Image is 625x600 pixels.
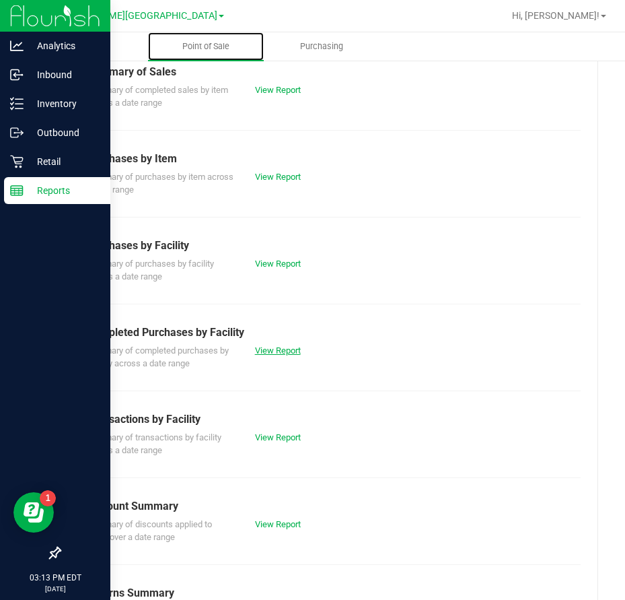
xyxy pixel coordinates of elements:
[40,490,56,506] iframe: Resource center unread badge
[87,259,214,282] span: Summary of purchases by facility across a date range
[87,519,212,543] span: Summary of discounts applied to sales over a date range
[164,40,248,53] span: Point of Sale
[24,96,104,112] p: Inventory
[255,85,301,95] a: View Report
[87,64,571,80] div: Summary of Sales
[24,67,104,83] p: Inbound
[13,492,54,533] iframe: Resource center
[10,155,24,168] inline-svg: Retail
[255,432,301,442] a: View Report
[148,32,264,61] a: Point of Sale
[264,32,379,61] a: Purchasing
[87,411,571,428] div: Transactions by Facility
[6,572,104,584] p: 03:13 PM EDT
[255,345,301,356] a: View Report
[10,184,24,197] inline-svg: Reports
[24,38,104,54] p: Analytics
[24,154,104,170] p: Retail
[255,519,301,529] a: View Report
[87,498,571,514] div: Discount Summary
[10,39,24,53] inline-svg: Analytics
[51,10,217,22] span: [PERSON_NAME][GEOGRAPHIC_DATA]
[512,10,599,21] span: Hi, [PERSON_NAME]!
[87,85,228,108] span: Summary of completed sales by item across a date range
[6,584,104,594] p: [DATE]
[10,68,24,81] inline-svg: Inbound
[10,97,24,110] inline-svg: Inventory
[87,238,571,254] div: Purchases by Facility
[24,125,104,141] p: Outbound
[87,345,229,369] span: Summary of completed purchases by facility across a date range
[10,126,24,139] inline-svg: Outbound
[87,151,571,167] div: Purchases by Item
[255,172,301,182] a: View Report
[255,259,301,269] a: View Report
[282,40,361,53] span: Purchasing
[87,172,233,195] span: Summary of purchases by item across a date range
[24,182,104,199] p: Reports
[87,432,221,456] span: Summary of transactions by facility across a date range
[87,325,571,341] div: Completed Purchases by Facility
